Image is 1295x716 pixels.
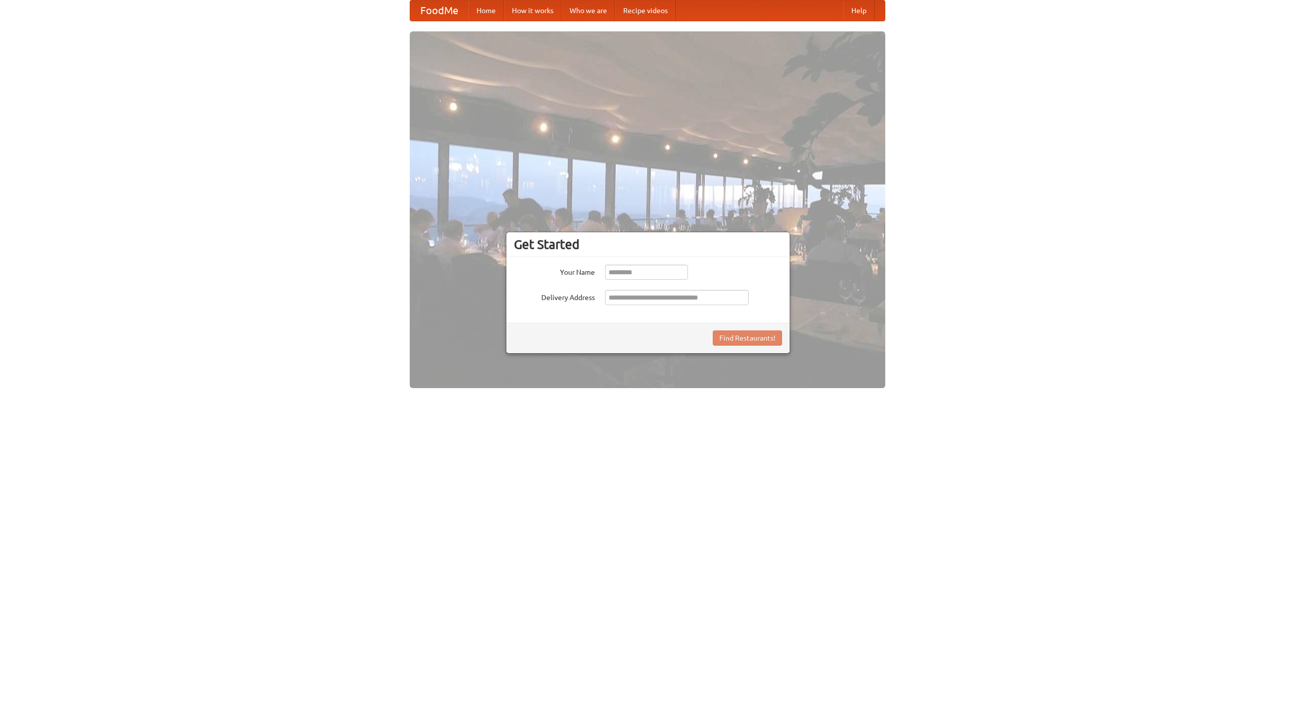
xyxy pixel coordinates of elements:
a: Home [468,1,504,21]
label: Delivery Address [514,290,595,303]
label: Your Name [514,265,595,277]
a: FoodMe [410,1,468,21]
a: Who we are [562,1,615,21]
a: Help [843,1,875,21]
button: Find Restaurants! [713,330,782,346]
a: How it works [504,1,562,21]
h3: Get Started [514,237,782,252]
a: Recipe videos [615,1,676,21]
